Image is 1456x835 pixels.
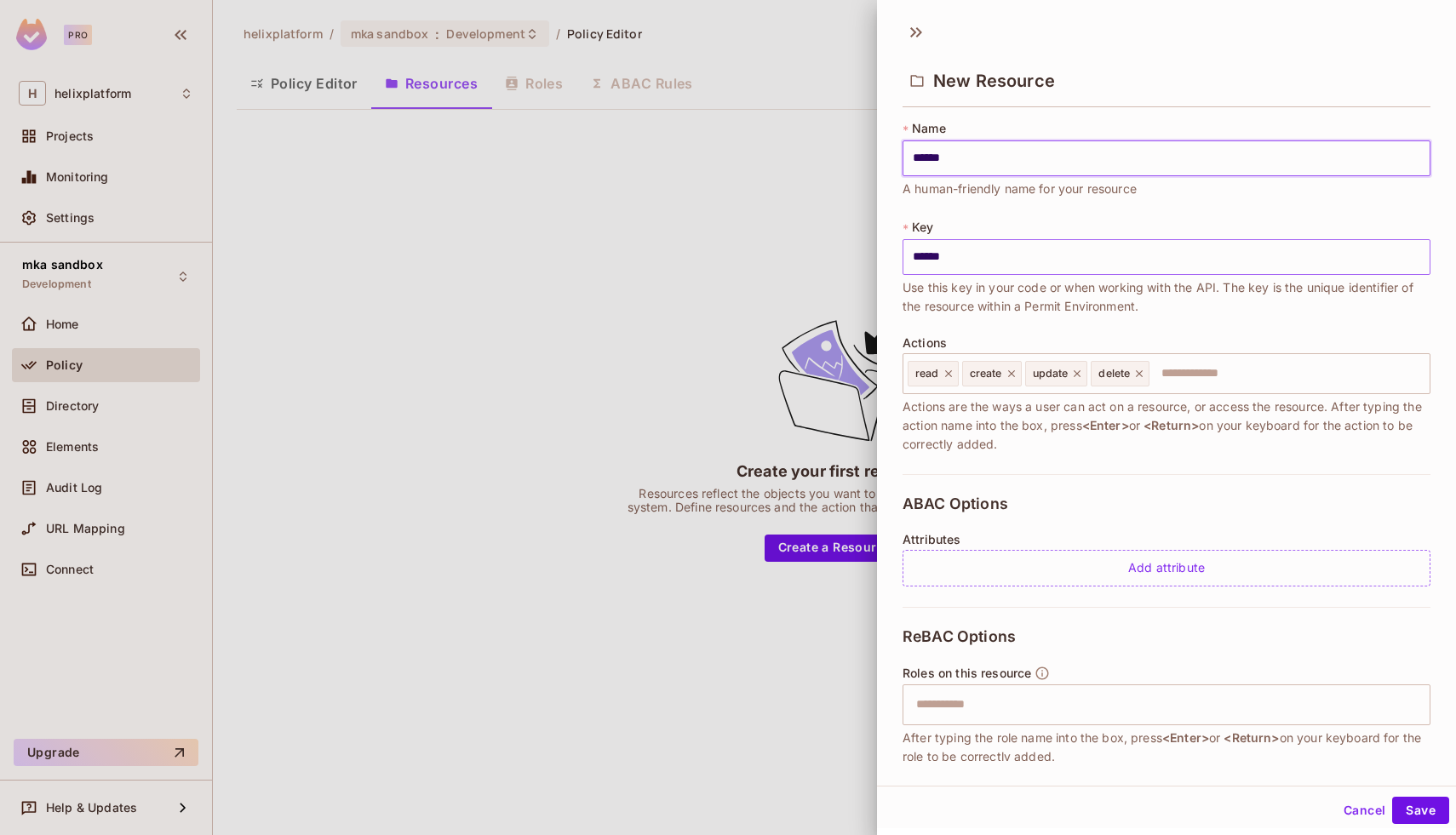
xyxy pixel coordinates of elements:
[1025,361,1088,386] div: update
[1033,367,1069,380] span: update
[912,122,946,135] span: Name
[908,361,959,386] div: read
[903,628,1016,645] span: ReBAC Options
[1337,797,1392,824] button: Cancel
[1091,361,1149,386] div: delete
[903,397,1430,454] span: Actions are the ways a user can act on a resource, or access the resource. After typing the actio...
[1224,730,1279,745] span: <Return>
[1392,797,1449,824] button: Save
[962,361,1022,386] div: create
[970,367,1002,380] span: create
[1162,730,1209,745] span: <Enter>
[903,533,961,546] span: Attributes
[903,550,1430,586] div: Add attribute
[903,729,1430,766] span: After typing the role name into the box, press or on your keyboard for the role to be correctly a...
[1082,418,1129,432] span: <Enter>
[1144,418,1199,432] span: <Return>
[903,495,1008,512] span: ABAC Options
[903,336,947,350] span: Actions
[903,278,1430,316] span: Use this key in your code or when working with the API. The key is the unique identifier of the r...
[933,71,1055,91] span: New Resource
[1098,367,1130,380] span: delete
[903,180,1137,198] span: A human-friendly name for your resource
[915,367,939,380] span: read
[903,666,1031,680] span: Roles on this resource
[912,220,933,234] span: Key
